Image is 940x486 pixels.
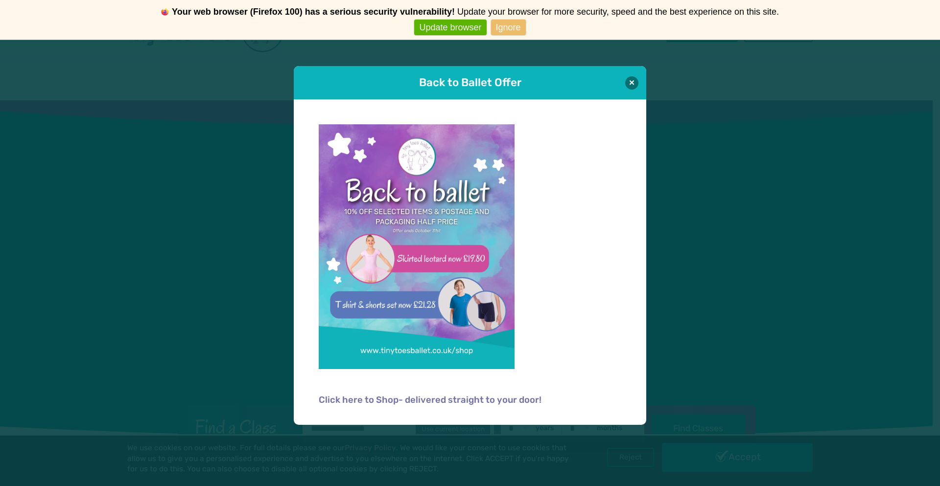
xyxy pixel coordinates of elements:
span: Update your browser for more security, speed and the best experience on this site. [457,7,779,17]
b: Your web browser (Firefox 100) has a serious security vulnerability! [172,7,455,17]
a: Ignore [491,20,526,36]
h1: Back to Ballet Offer [321,75,619,90]
a: Click here to Shop- delivered straight to your door! [319,395,541,405]
a: Update browser [414,20,486,36]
